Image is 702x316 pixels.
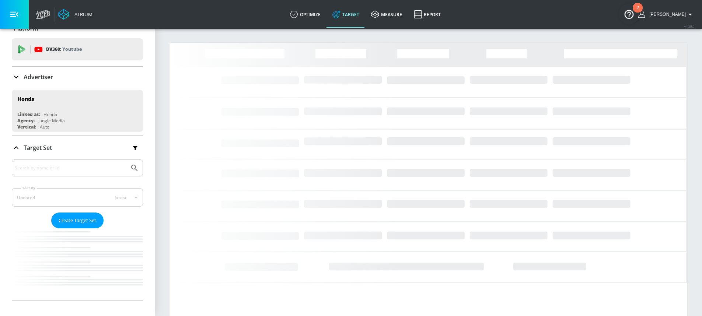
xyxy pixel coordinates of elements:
[24,73,53,81] p: Advertiser
[71,11,92,18] div: Atrium
[12,90,143,132] div: HondaLinked as:HondaAgency:Jungle MediaVertical:Auto
[46,45,82,53] p: DV360:
[59,216,96,225] span: Create Target Set
[326,1,365,28] a: Target
[12,38,143,60] div: DV360: Youtube
[21,186,37,190] label: Sort By
[17,194,35,201] div: Updated
[58,9,92,20] a: Atrium
[15,163,126,173] input: Search by name or Id
[17,124,36,130] div: Vertical:
[646,12,686,17] span: login as: harvir.chahal@zefr.com
[408,1,447,28] a: Report
[12,67,143,87] div: Advertiser
[365,1,408,28] a: measure
[636,8,639,17] div: 2
[12,228,143,300] nav: list of Target Set
[17,117,35,124] div: Agency:
[40,124,49,130] div: Auto
[12,159,143,300] div: Target Set
[38,117,65,124] div: Jungle Media
[115,194,127,201] span: latest
[284,1,326,28] a: optimize
[638,10,695,19] button: [PERSON_NAME]
[619,4,639,24] button: Open Resource Center, 2 new notifications
[51,213,104,228] button: Create Target Set
[17,111,40,117] div: Linked as:
[684,24,695,28] span: v 4.28.0
[43,111,57,117] div: Honda
[12,136,143,160] div: Target Set
[24,144,52,152] p: Target Set
[17,95,35,102] div: Honda
[62,45,82,53] p: Youtube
